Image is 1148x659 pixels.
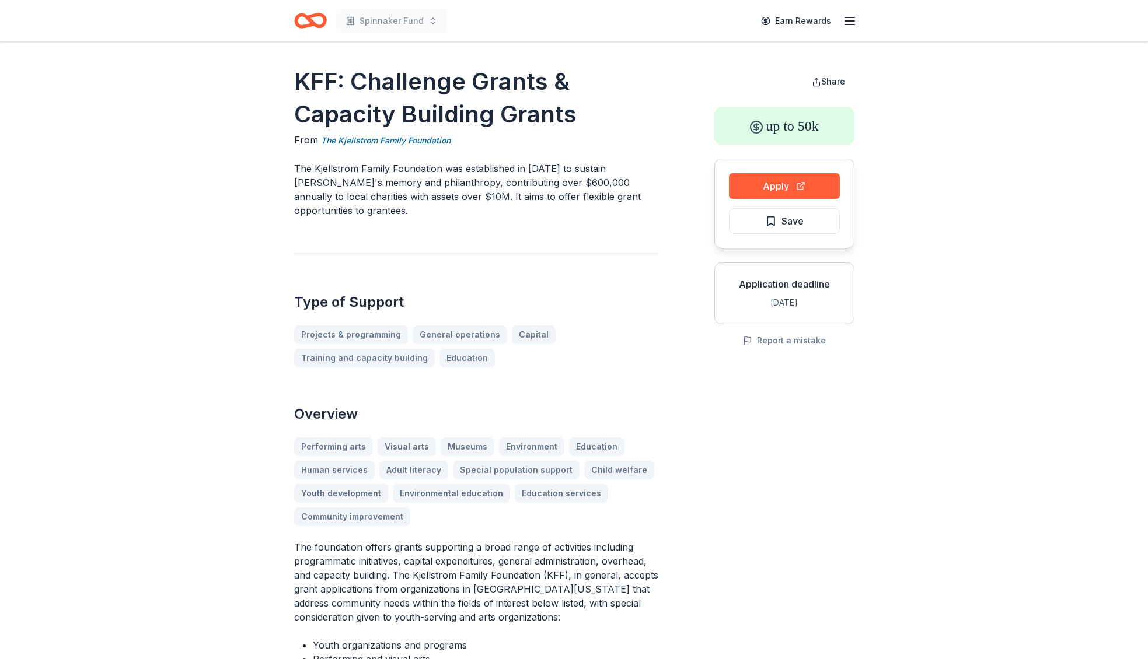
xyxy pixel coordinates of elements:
[413,325,507,344] a: General operations
[294,405,658,423] h2: Overview
[729,208,840,234] button: Save
[724,277,845,291] div: Application deadline
[336,9,447,33] button: Spinnaker Fund
[714,107,854,145] div: up to 50k
[294,162,658,218] p: The Kjellstrom Family Foundation was established in [DATE] to sustain [PERSON_NAME]'s memory and ...
[294,65,658,131] h1: KFF: Challenge Grants & Capacity Building Grants
[821,76,845,86] span: Share
[294,293,658,311] h2: Type of Support
[781,213,804,229] span: Save
[724,296,845,310] div: [DATE]
[294,349,435,367] a: Training and capacity building
[754,10,838,31] a: Earn Rewards
[743,334,826,348] button: Report a mistake
[512,325,556,344] a: Capital
[294,540,658,624] p: The foundation offers grants supporting a broad range of activities including programmatic initia...
[313,638,658,652] li: Youth organizations and programs
[802,70,854,93] button: Share
[360,14,424,28] span: Spinnaker Fund
[439,349,495,367] a: Education
[294,7,327,34] a: Home
[321,134,451,148] a: The Kjellstrom Family Foundation
[294,325,408,344] a: Projects & programming
[294,133,658,148] div: From
[729,173,840,199] button: Apply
